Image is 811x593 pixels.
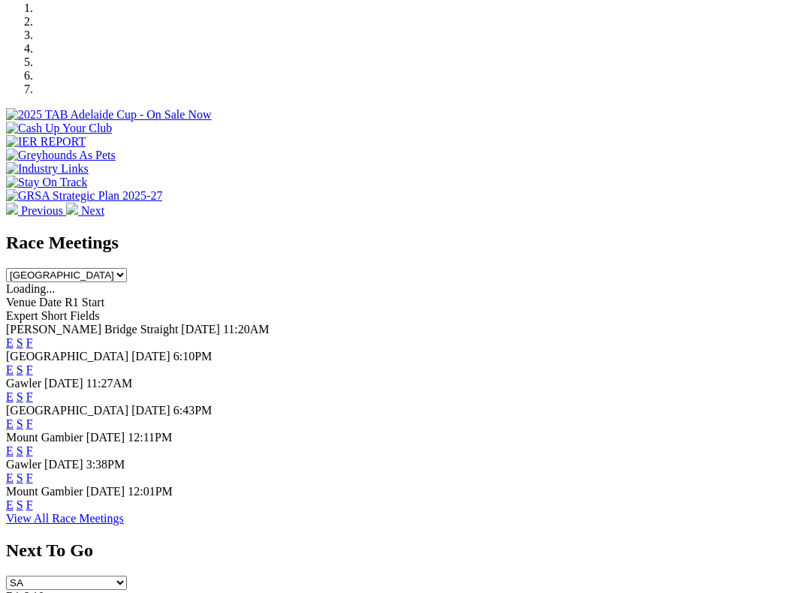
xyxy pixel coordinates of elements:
span: Previous [21,204,63,217]
span: [DATE] [86,485,125,498]
span: 3:38PM [86,458,125,471]
a: Next [66,204,104,217]
a: E [6,336,14,349]
img: chevron-right-pager-white.svg [66,203,78,215]
a: S [17,390,23,403]
a: F [26,498,33,511]
span: [DATE] [44,377,83,390]
a: F [26,363,33,376]
span: Date [39,296,62,309]
a: S [17,471,23,484]
span: [PERSON_NAME] Bridge Straight [6,323,178,336]
a: E [6,363,14,376]
span: Mount Gambier [6,431,83,444]
h2: Next To Go [6,540,805,561]
span: [GEOGRAPHIC_DATA] [6,350,128,363]
a: E [6,471,14,484]
span: 11:27AM [86,377,133,390]
a: S [17,336,23,349]
a: S [17,363,23,376]
span: [DATE] [131,350,170,363]
span: Fields [70,309,99,322]
a: E [6,444,14,457]
a: F [26,417,33,430]
span: Gawler [6,377,41,390]
img: 2025 TAB Adelaide Cup - On Sale Now [6,108,212,122]
img: Stay On Track [6,176,87,189]
a: View All Race Meetings [6,512,124,525]
img: Greyhounds As Pets [6,149,116,162]
img: Industry Links [6,162,89,176]
a: S [17,417,23,430]
span: 6:43PM [173,404,213,417]
img: IER REPORT [6,135,86,149]
img: chevron-left-pager-white.svg [6,203,18,215]
span: 6:10PM [173,350,213,363]
span: Loading... [6,282,55,295]
span: 12:01PM [128,485,173,498]
span: Mount Gambier [6,485,83,498]
span: 11:20AM [223,323,270,336]
a: F [26,336,33,349]
a: Previous [6,204,66,217]
a: F [26,471,33,484]
span: 12:11PM [128,431,172,444]
a: S [17,498,23,511]
span: Venue [6,296,36,309]
a: F [26,444,33,457]
span: Expert [6,309,38,322]
span: [DATE] [86,431,125,444]
span: [DATE] [131,404,170,417]
a: E [6,417,14,430]
span: [DATE] [181,323,220,336]
img: Cash Up Your Club [6,122,112,135]
span: [DATE] [44,458,83,471]
span: Next [81,204,104,217]
span: Short [41,309,68,322]
a: F [26,390,33,403]
a: E [6,498,14,511]
a: S [17,444,23,457]
span: R1 Start [65,296,104,309]
span: [GEOGRAPHIC_DATA] [6,404,128,417]
a: E [6,390,14,403]
h2: Race Meetings [6,233,805,253]
span: Gawler [6,458,41,471]
img: GRSA Strategic Plan 2025-27 [6,189,162,203]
